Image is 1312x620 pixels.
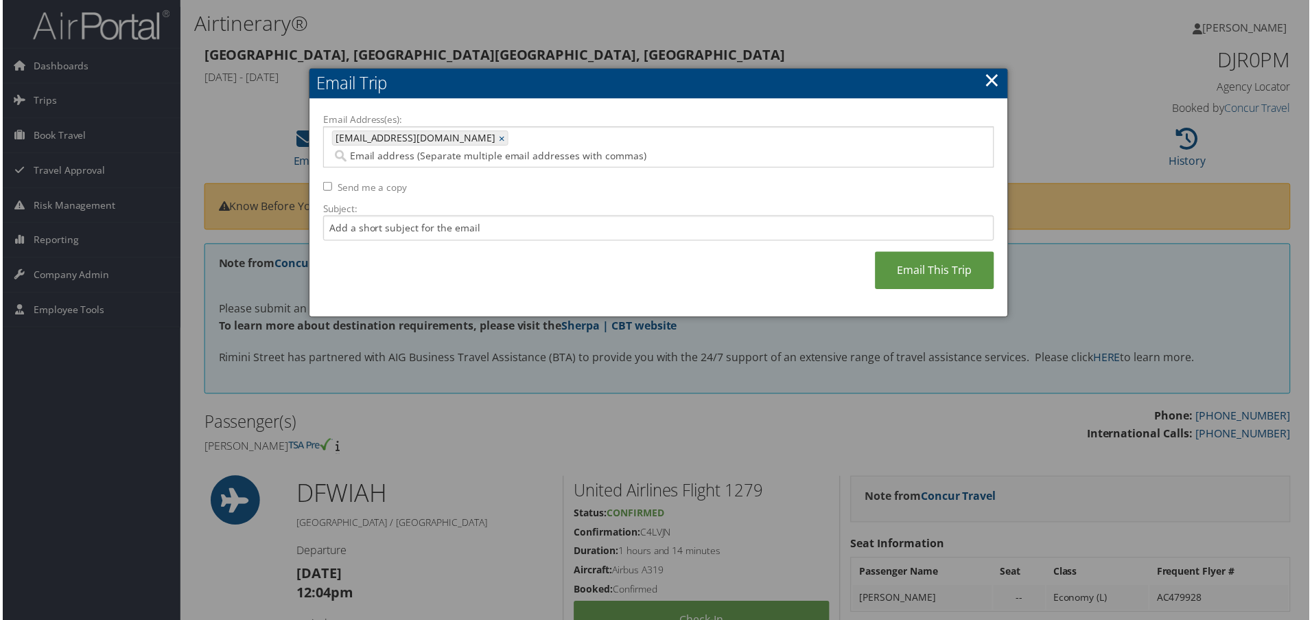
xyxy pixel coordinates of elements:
h2: Email Trip [308,69,1009,99]
input: Add a short subject for the email [322,216,996,242]
a: × [986,67,1002,94]
label: Email Address(es): [322,113,996,127]
span: [EMAIL_ADDRESS][DOMAIN_NAME] [331,132,495,146]
a: Email This Trip [876,253,996,290]
label: Subject: [322,203,996,216]
a: × [498,132,507,146]
label: Send me a copy [336,181,406,195]
input: Email address (Separate multiple email addresses with commas) [331,150,845,163]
